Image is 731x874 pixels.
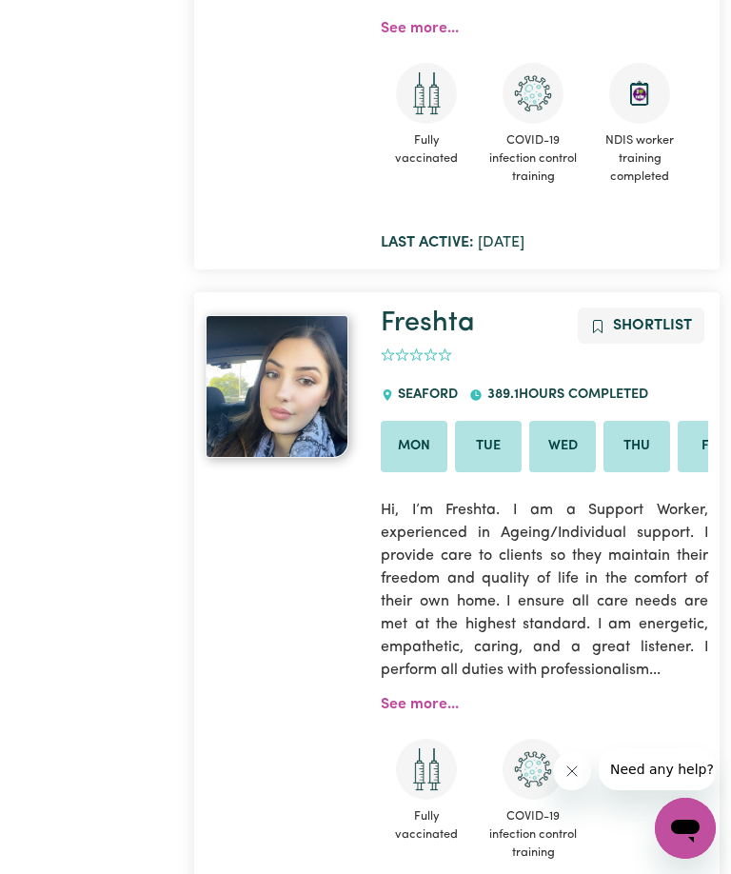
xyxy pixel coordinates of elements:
img: Care and support worker has received 2 doses of COVID-19 vaccine [396,63,457,124]
iframe: Close message [553,752,591,790]
li: Available on Mon [381,421,447,472]
div: 389.1 hours completed [469,369,659,421]
li: Available on Thu [603,421,670,472]
a: Freshta [206,315,358,458]
img: CS Academy: Introduction to NDIS Worker Training course completed [609,63,670,124]
img: CS Academy: COVID-19 Infection Control Training course completed [503,63,563,124]
a: Freshta [381,309,475,337]
li: Available on Wed [529,421,596,472]
span: Fully vaccinated [381,124,472,175]
div: SEAFORD [381,369,469,421]
span: [DATE] [381,235,524,250]
iframe: Message from company [599,748,716,790]
p: Hi, I’m Freshta. I am a Support Worker, experienced in Ageing/Individual support. I provide care ... [381,487,708,693]
span: NDIS worker training completed [594,124,685,194]
span: COVID-19 infection control training [487,800,579,870]
span: Fully vaccinated [381,800,472,851]
span: Shortlist [613,318,692,333]
li: Available on Tue [455,421,522,472]
div: add rating by typing an integer from 0 to 5 or pressing arrow keys [381,345,452,367]
a: See more... [381,21,459,36]
iframe: Button to launch messaging window [655,798,716,859]
span: COVID-19 infection control training [487,124,579,194]
button: Add to shortlist [578,308,704,344]
a: See more... [381,697,459,712]
img: View Freshta's profile [206,315,348,458]
img: Care and support worker has received 2 doses of COVID-19 vaccine [396,739,457,800]
img: CS Academy: COVID-19 Infection Control Training course completed [503,739,563,800]
b: Last active: [381,235,474,250]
